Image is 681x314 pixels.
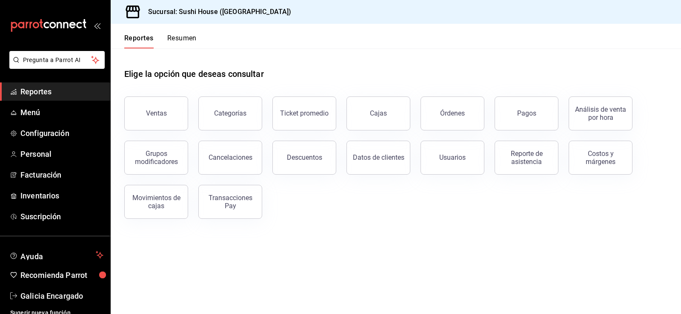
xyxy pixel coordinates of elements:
[20,107,103,118] span: Menú
[272,96,336,130] button: Ticket promedio
[353,153,404,161] div: Datos de clientes
[495,141,558,175] button: Reporte de asistencia
[569,96,632,130] button: Análisis de venta por hora
[130,150,183,166] div: Grupos modificadores
[141,7,291,17] h3: Sucursal: Sushi House ([GEOGRAPHIC_DATA])
[346,141,410,175] button: Datos de clientes
[209,153,252,161] div: Cancelaciones
[9,51,105,69] button: Pregunta a Parrot AI
[20,269,103,281] span: Recomienda Parrot
[146,109,167,117] div: Ventas
[440,109,465,117] div: Órdenes
[495,96,558,130] button: Pagos
[94,22,100,29] button: open_drawer_menu
[124,141,188,175] button: Grupos modificadores
[439,153,466,161] div: Usuarios
[124,185,188,219] button: Movimientos de cajas
[198,96,262,130] button: Categorías
[124,34,197,48] div: navigation tabs
[421,141,484,175] button: Usuarios
[421,96,484,130] button: Órdenes
[124,34,154,48] button: Reportes
[517,109,536,117] div: Pagos
[6,62,105,71] a: Pregunta a Parrot AI
[214,109,246,117] div: Categorías
[280,109,329,117] div: Ticket promedio
[370,108,387,119] div: Cajas
[20,148,103,160] span: Personal
[346,96,410,130] a: Cajas
[23,56,92,65] span: Pregunta a Parrot AI
[204,194,257,210] div: Transacciones Pay
[574,150,627,166] div: Costos y márgenes
[20,169,103,181] span: Facturación
[272,141,336,175] button: Descuentos
[500,150,553,166] div: Reporte de asistencia
[20,190,103,201] span: Inventarios
[20,290,103,302] span: Galicia Encargado
[167,34,197,48] button: Resumen
[124,68,264,80] h1: Elige la opción que deseas consultar
[574,105,627,122] div: Análisis de venta por hora
[20,250,92,260] span: Ayuda
[20,211,103,222] span: Suscripción
[20,127,103,139] span: Configuración
[287,153,322,161] div: Descuentos
[130,194,183,210] div: Movimientos de cajas
[569,141,632,175] button: Costos y márgenes
[198,141,262,175] button: Cancelaciones
[124,96,188,130] button: Ventas
[198,185,262,219] button: Transacciones Pay
[20,86,103,97] span: Reportes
